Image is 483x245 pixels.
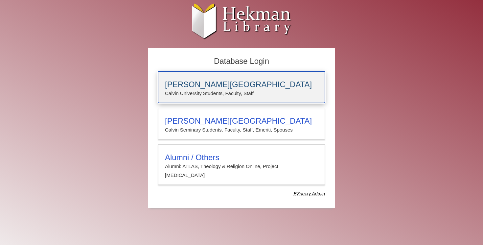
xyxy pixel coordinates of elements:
[165,116,318,126] h3: [PERSON_NAME][GEOGRAPHIC_DATA]
[165,89,318,98] p: Calvin University Students, Faculty, Staff
[155,55,328,68] h2: Database Login
[158,71,325,103] a: [PERSON_NAME][GEOGRAPHIC_DATA]Calvin University Students, Faculty, Staff
[165,153,318,162] h3: Alumni / Others
[165,80,318,89] h3: [PERSON_NAME][GEOGRAPHIC_DATA]
[165,126,318,134] p: Calvin Seminary Students, Faculty, Staff, Emeriti, Spouses
[165,153,318,180] summary: Alumni / OthersAlumni: ATLAS, Theology & Religion Online, Project [MEDICAL_DATA]
[158,108,325,139] a: [PERSON_NAME][GEOGRAPHIC_DATA]Calvin Seminary Students, Faculty, Staff, Emeriti, Spouses
[165,162,318,180] p: Alumni: ATLAS, Theology & Religion Online, Project [MEDICAL_DATA]
[294,191,325,196] dfn: Use Alumni login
